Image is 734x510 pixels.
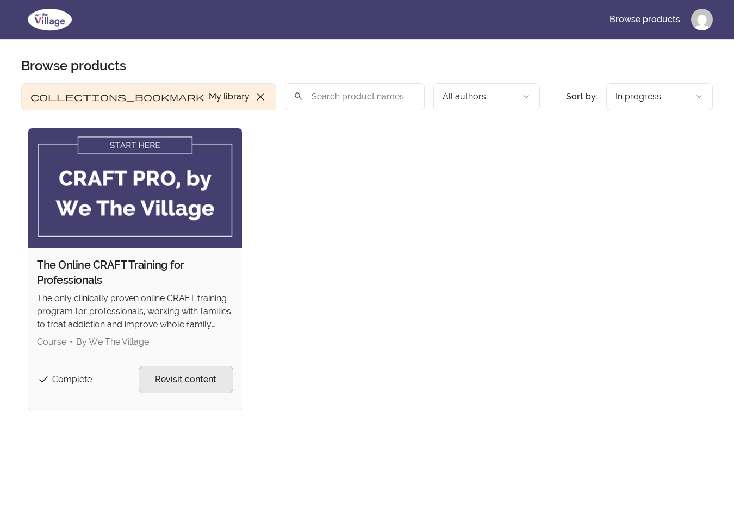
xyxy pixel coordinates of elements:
span: Complete [52,374,92,384]
button: Filter by My library [21,83,276,110]
span: Sort by: [566,91,598,102]
button: Filter by author [433,83,540,110]
span: check [37,373,50,386]
span: • [70,337,73,347]
img: We The Village logo [21,7,78,33]
img: Product image for The Online CRAFT Training for Professionals [28,128,242,248]
h2: Browse products [21,57,126,74]
a: Browse products [601,7,689,33]
span: Course [37,337,66,347]
span: search [294,89,303,104]
p: The only clinically proven online CRAFT training program for professionals, working with families... [37,292,233,331]
span: By We The Village [76,337,149,347]
input: Search product names [285,83,425,110]
h2: The Online CRAFT Training for Professionals [37,257,233,288]
button: Product sort options [606,83,713,110]
a: Revisit content [139,366,233,393]
span: Revisit content [155,373,216,386]
span: close [254,90,267,103]
span: collections_bookmark [30,90,204,103]
nav: Main [601,7,713,33]
img: Profile image for Cherelle [691,9,713,30]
